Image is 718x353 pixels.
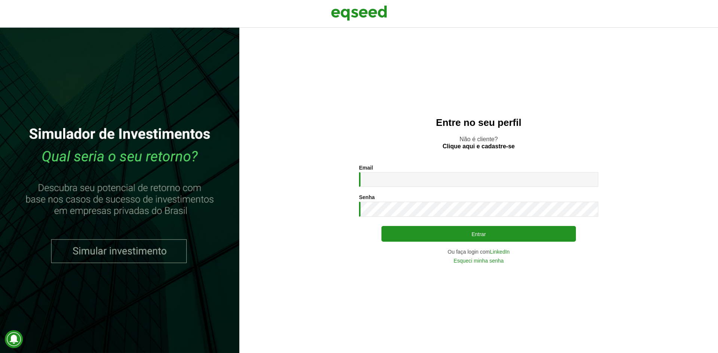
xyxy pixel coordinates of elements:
[359,249,598,254] div: Ou faça login com
[254,117,703,128] h2: Entre no seu perfil
[254,136,703,150] p: Não é cliente?
[454,258,504,263] a: Esqueci minha senha
[359,195,375,200] label: Senha
[490,249,510,254] a: LinkedIn
[443,143,515,149] a: Clique aqui e cadastre-se
[331,4,387,22] img: EqSeed Logo
[359,165,373,170] label: Email
[381,226,576,242] button: Entrar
